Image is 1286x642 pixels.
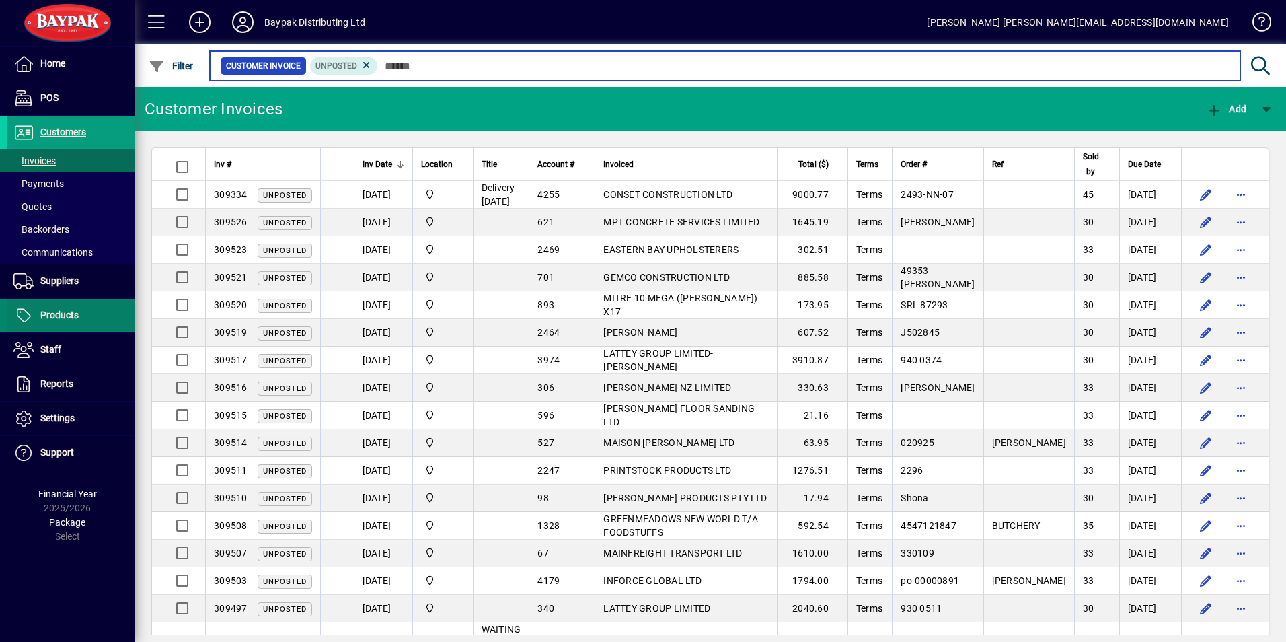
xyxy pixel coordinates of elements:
td: [DATE] [1119,540,1181,567]
span: MAINFREIGHT TRANSPORT LTD [603,548,742,559]
span: POS [40,92,59,103]
span: 306 [537,382,554,393]
td: 3910.87 [777,347,847,374]
div: Account # [537,157,587,172]
button: More options [1230,570,1252,592]
td: [DATE] [354,236,412,264]
span: [PERSON_NAME] FLOOR SANDING LTD [603,403,755,427]
span: J502845 [901,327,940,338]
td: 330.63 [777,374,847,402]
span: 309510 [214,493,248,503]
span: 45 [1083,189,1094,200]
span: Filter [149,61,194,71]
span: Terms [856,244,882,255]
button: Add [1203,97,1250,121]
span: 701 [537,272,554,283]
span: 33 [1083,382,1094,393]
span: 309334 [214,189,248,200]
span: Unposted [263,246,307,255]
span: 309523 [214,244,248,255]
td: [DATE] [1119,374,1181,402]
td: 1645.19 [777,209,847,236]
span: 33 [1083,410,1094,421]
span: Home [40,58,65,69]
td: 63.95 [777,429,847,457]
span: po-00000891 [901,575,959,586]
span: MAISON [PERSON_NAME] LTD [603,437,734,448]
div: Sold by [1083,149,1111,179]
td: [DATE] [354,485,412,512]
span: Terms [856,217,882,227]
span: Title [482,157,497,172]
td: [DATE] [1119,402,1181,429]
span: 3974 [537,355,560,365]
button: More options [1230,542,1252,564]
span: Location [421,157,453,172]
button: More options [1230,184,1252,205]
div: Inv # [214,157,312,172]
td: 9000.77 [777,181,847,209]
span: Terms [856,575,882,586]
span: 33 [1083,465,1094,476]
span: 30 [1083,493,1094,503]
div: Due Date [1128,157,1173,172]
button: More options [1230,266,1252,288]
span: LATTEY GROUP LIMITED [603,603,710,614]
button: More options [1230,211,1252,233]
span: 309517 [214,355,248,365]
td: [DATE] [1119,567,1181,595]
span: 930 0511 [901,603,942,614]
span: Customers [40,127,86,137]
td: [DATE] [1119,291,1181,319]
span: MPT CONCRETE SERVICES LIMITED [603,217,759,227]
span: 527 [537,437,554,448]
span: Settings [40,413,75,423]
td: [DATE] [354,264,412,291]
div: [PERSON_NAME] [PERSON_NAME][EMAIL_ADDRESS][DOMAIN_NAME] [927,11,1229,33]
td: [DATE] [1119,209,1181,236]
mat-chip: Customer Invoice Status: Unposted [310,57,378,75]
span: 33 [1083,244,1094,255]
span: Terms [856,548,882,559]
td: 607.52 [777,319,847,347]
span: 49353 [PERSON_NAME] [901,265,975,289]
span: Add [1206,104,1246,114]
span: Unposted [263,495,307,503]
td: [DATE] [354,181,412,209]
span: Order # [901,157,927,172]
span: Terms [856,189,882,200]
span: 340 [537,603,554,614]
span: 309515 [214,410,248,421]
span: Unposted [315,61,357,71]
span: 309516 [214,382,248,393]
span: 33 [1083,575,1094,586]
span: 309521 [214,272,248,283]
td: 885.58 [777,264,847,291]
span: Terms [856,299,882,310]
span: Unposted [263,357,307,365]
span: Communications [13,247,93,258]
td: [DATE] [354,319,412,347]
span: 30 [1083,217,1094,227]
td: [DATE] [354,374,412,402]
a: Settings [7,402,135,435]
span: PRINTSTOCK PRODUCTS LTD [603,465,731,476]
button: More options [1230,239,1252,260]
td: [DATE] [354,429,412,457]
td: [DATE] [1119,429,1181,457]
span: Terms [856,272,882,283]
span: Baypak - Onekawa [421,353,465,367]
span: Unposted [263,274,307,283]
span: CONSET CONSTRUCTION LTD [603,189,732,200]
td: 592.54 [777,512,847,540]
span: 35 [1083,520,1094,531]
span: Account # [537,157,574,172]
span: Baypak - Onekawa [421,325,465,340]
span: [PERSON_NAME] PRODUCTS PTY LTD [603,493,767,503]
span: 309520 [214,299,248,310]
a: Staff [7,333,135,367]
span: [PERSON_NAME] [992,437,1066,448]
span: Baypak - Onekawa [421,380,465,395]
span: Unposted [263,384,307,393]
button: Edit [1195,322,1217,343]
